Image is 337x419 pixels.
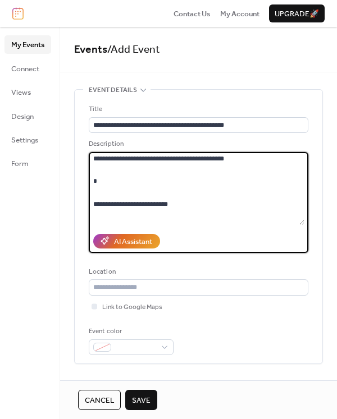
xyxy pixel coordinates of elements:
[89,266,306,278] div: Location
[4,107,51,125] a: Design
[4,154,51,172] a: Form
[11,158,29,169] span: Form
[74,39,107,60] a: Events
[89,139,306,150] div: Description
[4,59,51,77] a: Connect
[220,8,259,19] a: My Account
[102,302,162,313] span: Link to Google Maps
[275,8,319,20] span: Upgrade 🚀
[89,377,136,389] span: Date and time
[269,4,325,22] button: Upgrade🚀
[11,87,31,98] span: Views
[132,395,151,406] span: Save
[4,131,51,149] a: Settings
[93,234,160,248] button: AI Assistant
[4,35,51,53] a: My Events
[125,390,157,410] button: Save
[85,395,114,406] span: Cancel
[89,104,306,115] div: Title
[89,326,171,337] div: Event color
[12,7,24,20] img: logo
[114,236,152,247] div: AI Assistant
[78,390,121,410] button: Cancel
[11,39,44,50] span: My Events
[174,8,211,19] a: Contact Us
[89,85,137,96] span: Event details
[11,63,39,75] span: Connect
[107,39,160,60] span: / Add Event
[11,111,34,122] span: Design
[220,8,259,20] span: My Account
[174,8,211,20] span: Contact Us
[11,135,38,146] span: Settings
[4,83,51,101] a: Views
